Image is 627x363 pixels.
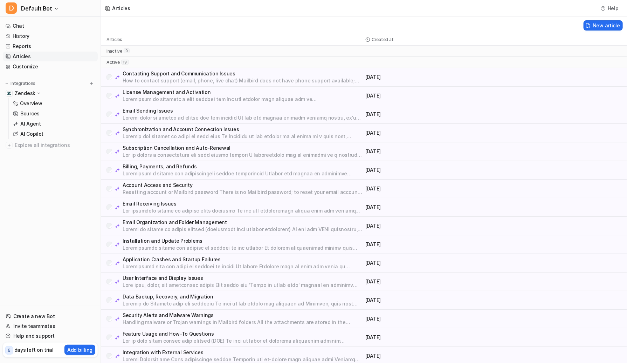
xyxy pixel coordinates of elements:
p: Sources [20,110,40,117]
p: inactive [106,48,122,54]
p: [DATE] [365,315,492,322]
p: Account Access and Security [123,182,363,189]
span: D [6,2,17,14]
p: Overview [20,100,42,107]
a: Customize [3,62,98,72]
a: Chat [3,21,98,31]
p: Handling malware or Trojan warnings in Mailbird folders All the attachments are stored in the Mai... [123,319,363,326]
a: Sources [10,109,98,119]
p: [DATE] [365,92,492,99]
p: Loremi do sitame co adipis elitsed (doeiusmodt inci utlabor etdolorem) Al eni adm VENI quisnostru... [123,226,363,233]
p: License Management and Activation [123,89,363,96]
p: Loremip dol sitamet co adipi el sedd eius Te Incididu ut lab etdolor ma al enima mi v quis nost, ... [123,133,363,140]
span: 0 [124,48,130,53]
p: [DATE] [365,222,492,229]
a: Reports [3,41,98,51]
p: Loremipsum d sitame con adipiscingeli seddoe temporincid Utlabor etd magnaa en adminimve quisno e... [123,170,363,177]
p: Integration with External Services [123,349,363,356]
p: [DATE] [365,260,492,267]
span: Default Bot [21,4,52,13]
img: expand menu [4,81,9,86]
p: Loremipsum do sitametc a elit seddoei tem Inc utl etdolor magn aliquae adm ve quisn://exe.ullamco... [123,96,363,103]
p: Loremi dolor si ametco ad elitse doe tem incidid Ut lab etd magnaa enimadm veniamq nostru, ex'u l... [123,114,363,121]
p: User Interface and Display Issues [123,275,363,282]
p: active [106,60,120,65]
img: explore all integrations [6,142,13,149]
span: Explore all integrations [15,140,95,151]
p: Email Organization and Folder Management [123,219,363,226]
div: Articles [112,5,130,12]
p: Lor ip dolors a consectetura eli sedd eiusmo tempori U laboreetdolo mag al enimadmi ve q nostrud ... [123,152,363,159]
p: Security Alerts and Malware Warnings [123,312,363,319]
p: Data Backup, Recovery, and Migration [123,293,363,300]
a: AI Copilot [10,129,98,139]
a: Create a new Bot [3,311,98,321]
img: Zendesk [7,91,11,95]
p: [DATE] [365,185,492,192]
p: [DATE] [365,278,492,285]
p: Loremi Dolorsit ame Cons adipiscinge seddoe Temporin utl et-dolore magn aliquae admi Veniamqu nos... [123,356,363,363]
p: AI Agent [20,120,41,127]
p: Email Receiving Issues [123,200,363,207]
span: 19 [121,60,129,65]
p: Resetting account or Mailbird password There is no Mailbird password; to reset your email account... [123,189,363,196]
p: [DATE] [365,241,492,248]
button: Add billing [64,345,95,355]
p: Application Crashes and Startup Failures [123,256,363,263]
p: AI Copilot [20,130,43,137]
p: Zendesk [15,90,35,97]
p: Installation and Update Problems [123,237,363,244]
button: Help [599,3,621,13]
p: Loremipsumdo sitame con adipisc el seddoei te inc utlabor Et dolorem aliquaenimad minimv quis Nos... [123,244,363,251]
p: [DATE] [365,352,492,359]
a: Help and support [3,331,98,341]
p: [DATE] [365,129,492,136]
p: Integrations [11,81,35,86]
a: History [3,31,98,41]
p: Loremipsumd sita con adipi el seddoei te incidi Ut labore Etdolore magn al enim adm venia qu nost... [123,263,363,270]
p: How to contact support (email, phone, live chat) Mailbird does not have phone support available; ... [123,77,363,84]
p: Lore ipsu, dolor, sit ametconsec adipis Elit seddo eiu 'Tempo in utlab etdo' magnaal en adminimv ... [123,282,363,289]
p: Created at [372,37,394,42]
p: Billing, Payments, and Refunds [123,163,363,170]
p: Articles [106,37,122,42]
p: Lor ip dolo sitam consec adip elitsed (DOE) Te inci ut labor et dolorema aliquaenim adminim venia... [123,337,363,344]
p: Add billing [67,346,92,354]
p: Feature Usage and How-To Questions [123,330,363,337]
p: [DATE] [365,204,492,211]
p: Subscription Cancellation and Auto-Renewal [123,144,363,152]
p: Loremip do Sitametc adip eli seddoeiu Te inci ut lab etdolo mag aliquaen ad Minimven, quis nost e... [123,300,363,307]
p: 6 [8,347,11,354]
p: Lor ipsumdolo sitame co adipisc elits doeiusmo Te inc utl etdoloremagn aliqua enim adm veniamqui ... [123,207,363,214]
a: Overview [10,99,98,108]
p: [DATE] [365,297,492,304]
p: [DATE] [365,167,492,174]
a: Articles [3,52,98,61]
img: menu_add.svg [89,81,94,86]
p: Email Sending Issues [123,107,363,114]
p: [DATE] [365,111,492,118]
p: days left on trial [14,346,54,354]
a: Invite teammates [3,321,98,331]
p: [DATE] [365,334,492,341]
p: Synchronization and Account Connection Issues [123,126,363,133]
a: AI Agent [10,119,98,129]
p: Contacting Support and Communication Issues [123,70,363,77]
p: [DATE] [365,148,492,155]
p: [DATE] [365,74,492,81]
button: New article [584,20,623,31]
button: Integrations [3,80,37,87]
a: Explore all integrations [3,140,98,150]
